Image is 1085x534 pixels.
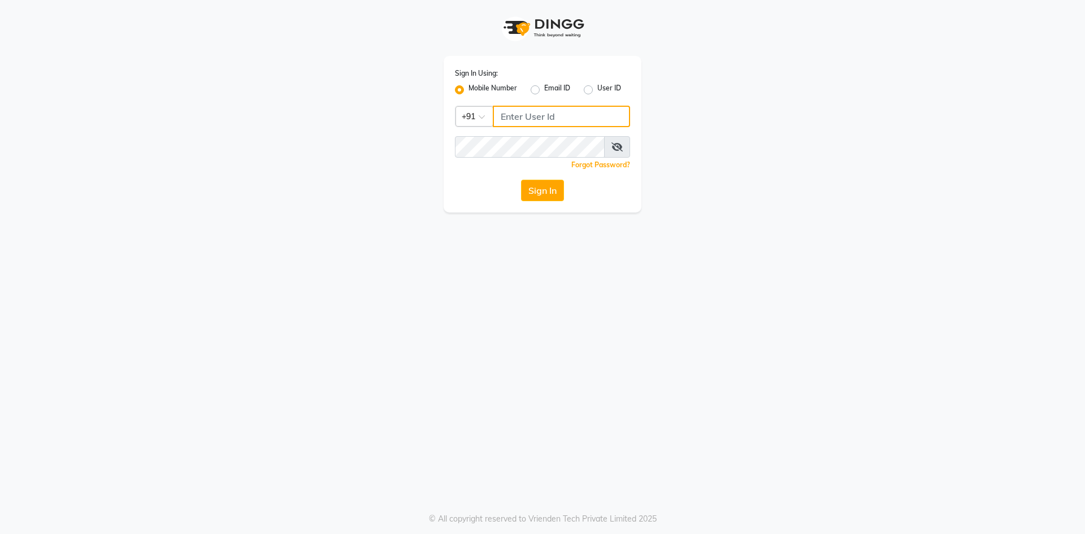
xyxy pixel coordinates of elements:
label: Sign In Using: [455,68,498,79]
input: Username [455,136,605,158]
a: Forgot Password? [571,160,630,169]
input: Username [493,106,630,127]
label: Email ID [544,83,570,97]
label: Mobile Number [468,83,517,97]
label: User ID [597,83,621,97]
img: logo1.svg [497,11,588,45]
button: Sign In [521,180,564,201]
